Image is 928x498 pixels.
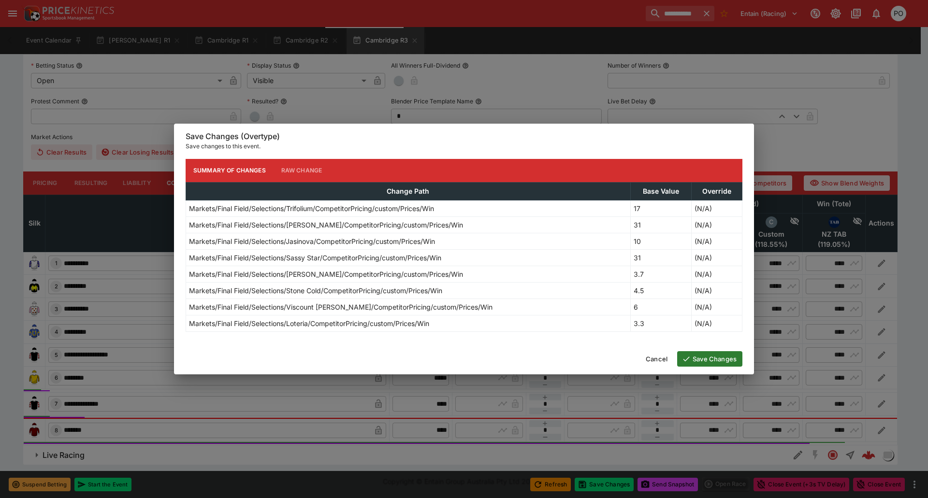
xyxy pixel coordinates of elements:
p: Markets/Final Field/Selections/Stone Cold/CompetitorPricing/custom/Prices/Win [189,285,442,296]
p: Markets/Final Field/Selections/Loteria/CompetitorPricing/custom/Prices/Win [189,318,429,328]
button: Cancel [640,351,673,367]
h6: Save Changes (Overtype) [186,131,742,142]
p: Markets/Final Field/Selections/Trifolium/CompetitorPricing/custom/Prices/Win [189,203,434,213]
th: Override [692,182,742,200]
button: Raw Change [274,159,330,182]
td: (N/A) [692,249,742,266]
p: Markets/Final Field/Selections/Sassy Star/CompetitorPricing/custom/Prices/Win [189,253,441,263]
td: 6 [630,299,691,315]
td: 31 [630,249,691,266]
td: 31 [630,216,691,233]
p: Markets/Final Field/Selections/Jasinova/CompetitorPricing/custom/Prices/Win [189,236,435,246]
th: Base Value [630,182,691,200]
td: (N/A) [692,233,742,249]
td: 4.5 [630,282,691,299]
p: Save changes to this event. [186,142,742,151]
p: Markets/Final Field/Selections/[PERSON_NAME]/CompetitorPricing/custom/Prices/Win [189,220,463,230]
p: Markets/Final Field/Selections/Viscount [PERSON_NAME]/CompetitorPricing/custom/Prices/Win [189,302,493,312]
td: (N/A) [692,200,742,216]
th: Change Path [186,182,631,200]
td: 3.3 [630,315,691,331]
td: (N/A) [692,315,742,331]
p: Markets/Final Field/Selections/[PERSON_NAME]/CompetitorPricing/custom/Prices/Win [189,269,463,279]
td: 10 [630,233,691,249]
td: (N/A) [692,282,742,299]
td: 3.7 [630,266,691,282]
td: (N/A) [692,266,742,282]
button: Summary of Changes [186,159,274,182]
td: 17 [630,200,691,216]
button: Save Changes [677,351,742,367]
td: (N/A) [692,299,742,315]
td: (N/A) [692,216,742,233]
